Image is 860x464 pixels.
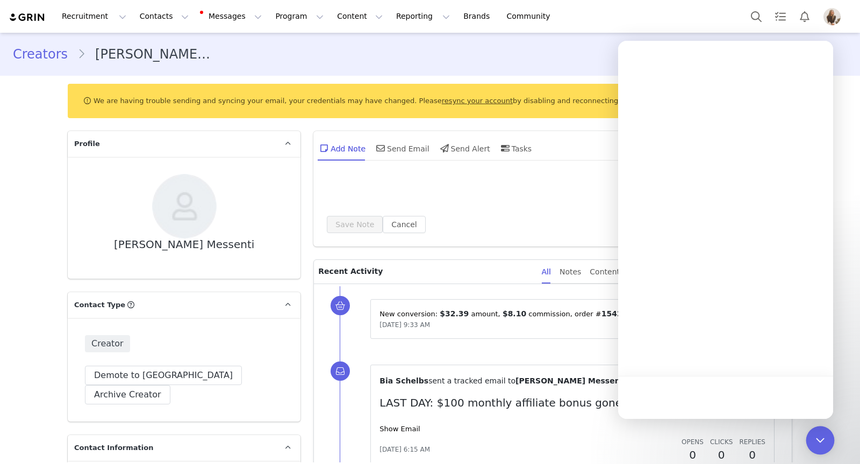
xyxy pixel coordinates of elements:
[318,135,365,161] div: Add Note
[601,309,633,318] span: 154215
[515,376,626,385] span: [PERSON_NAME] Messenti
[74,300,125,310] span: Contact Type
[710,438,733,446] span: Clicks
[817,8,851,25] button: Profile
[710,447,733,463] h2: 0
[503,309,526,318] span: $8.10
[379,321,430,329] span: [DATE] 9:33 AM
[440,309,469,318] span: $32.39
[152,174,217,238] img: 8eb802a6-955b-4f6f-810c-3950a65b34a9--s.jpg
[269,4,330,28] button: Program
[379,425,420,433] a: Show Email
[590,260,620,284] div: Content
[390,4,456,28] button: Reporting
[68,84,792,118] div: We are having trouble sending and syncing your email, your credentials may have changed. Please b...
[114,238,254,251] div: [PERSON_NAME] Messenti
[682,438,704,446] span: Opens
[739,447,765,463] h2: 0
[85,335,130,352] span: Creator
[438,135,490,161] div: Send Alert
[383,216,425,233] button: Cancel
[133,4,195,28] button: Contacts
[560,260,581,284] div: Notes
[793,4,816,28] button: Notifications
[379,308,765,320] p: New conversion: ⁨ ⁩ amount⁨, ⁨ ⁩ commission⁩⁨, order #⁨ ⁩⁩
[379,395,765,411] p: LAST DAY: $100 monthly affiliate bonus gone forever
[769,4,792,28] a: Tasks
[13,45,77,64] a: Creators
[500,4,562,28] a: Community
[196,4,268,28] button: Messages
[739,438,765,446] span: Replies
[379,376,428,385] span: Bia Schelbs
[74,443,153,453] span: Contact Information
[457,4,499,28] a: Brands
[806,426,835,455] div: Open Intercom Messenger
[428,376,515,385] span: sent a tracked email to
[9,12,46,23] img: grin logo
[542,260,551,284] div: All
[379,445,430,454] span: [DATE] 6:15 AM
[374,135,429,161] div: Send Email
[327,216,383,233] button: Save Note
[744,4,768,28] button: Search
[442,97,513,105] a: resync your account
[318,260,533,284] p: Recent Activity
[74,139,100,149] span: Profile
[85,366,242,385] button: Demote to [GEOGRAPHIC_DATA]
[85,385,170,404] button: Archive Creator
[331,4,389,28] button: Content
[823,8,841,25] img: 89d266b1-9847-4230-9e59-151242500c39.jpg
[55,4,133,28] button: Recruitment
[682,447,704,463] h2: 0
[499,135,532,161] div: Tasks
